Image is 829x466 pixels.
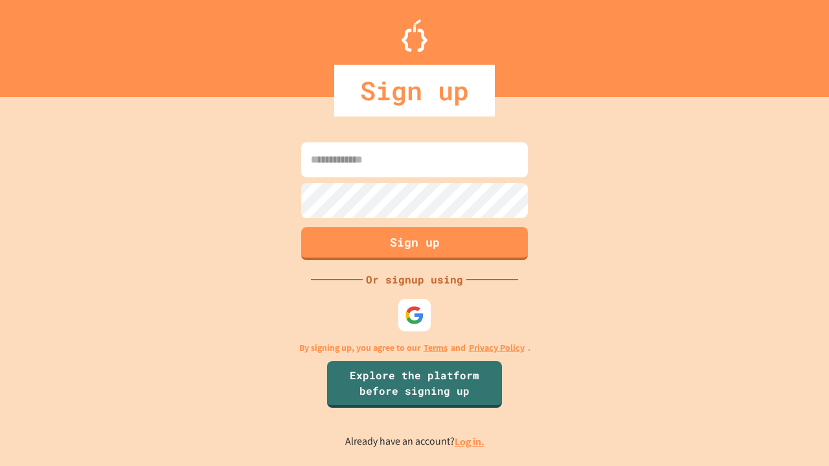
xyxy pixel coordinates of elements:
[405,305,424,325] img: google-icon.svg
[299,341,530,355] p: By signing up, you agree to our and .
[721,358,816,413] iframe: chat widget
[334,65,495,116] div: Sign up
[345,434,484,450] p: Already have an account?
[455,435,484,449] a: Log in.
[301,227,528,260] button: Sign up
[327,361,502,408] a: Explore the platform before signing up
[424,341,448,355] a: Terms
[775,414,816,453] iframe: chat widget
[402,19,427,52] img: Logo.svg
[363,272,466,287] div: Or signup using
[469,341,525,355] a: Privacy Policy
